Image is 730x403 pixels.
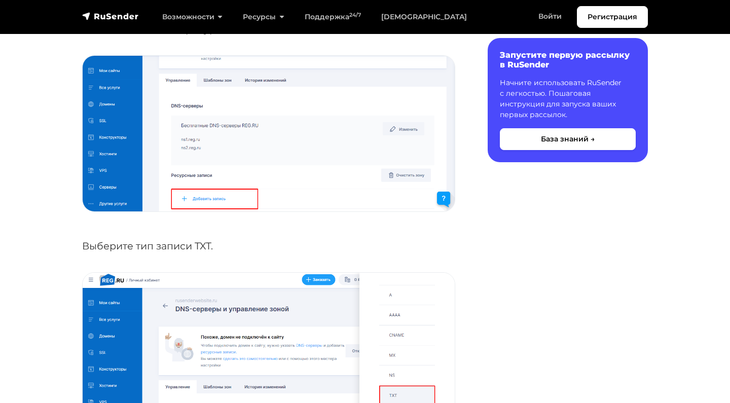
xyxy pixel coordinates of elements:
[500,50,636,69] h6: Запустите первую рассылку в RuSender
[82,238,455,254] p: Выберите тип записи TXT.
[82,11,139,21] img: RuSender
[500,78,636,120] p: Начните использовать RuSender с легкостью. Пошаговая инструкция для запуска ваших первых рассылок.
[295,7,371,27] a: Поддержка24/7
[500,128,636,150] button: База знаний →
[488,38,648,162] a: Запустите первую рассылку в RuSender Начните использовать RuSender с легкостью. Пошаговая инструк...
[371,7,477,27] a: [DEMOGRAPHIC_DATA]
[577,6,648,28] a: Регистрация
[152,7,233,27] a: Возможности
[349,12,361,18] sup: 24/7
[528,6,572,27] a: Войти
[233,7,294,27] a: Ресурсы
